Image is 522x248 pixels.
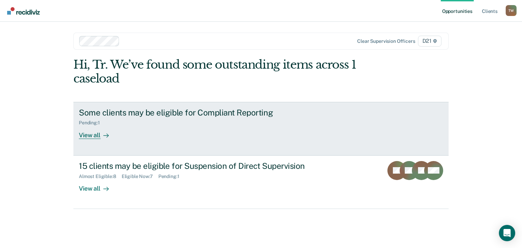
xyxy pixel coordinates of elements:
[506,5,517,16] button: Profile dropdown button
[499,225,515,241] div: Open Intercom Messenger
[418,36,441,47] span: D21
[79,174,122,179] div: Almost Eligible : 8
[79,126,117,139] div: View all
[506,5,517,16] div: T W
[73,58,373,86] div: Hi, Tr. We’ve found some outstanding items across 1 caseload
[79,179,117,192] div: View all
[79,108,317,118] div: Some clients may be eligible for Compliant Reporting
[73,156,449,209] a: 15 clients may be eligible for Suspension of Direct SupervisionAlmost Eligible:8Eligible Now:7Pen...
[7,7,40,15] img: Recidiviz
[122,174,158,179] div: Eligible Now : 7
[73,102,449,156] a: Some clients may be eligible for Compliant ReportingPending:1View all
[158,174,185,179] div: Pending : 1
[79,161,317,171] div: 15 clients may be eligible for Suspension of Direct Supervision
[79,120,105,126] div: Pending : 1
[357,38,415,44] div: Clear supervision officers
